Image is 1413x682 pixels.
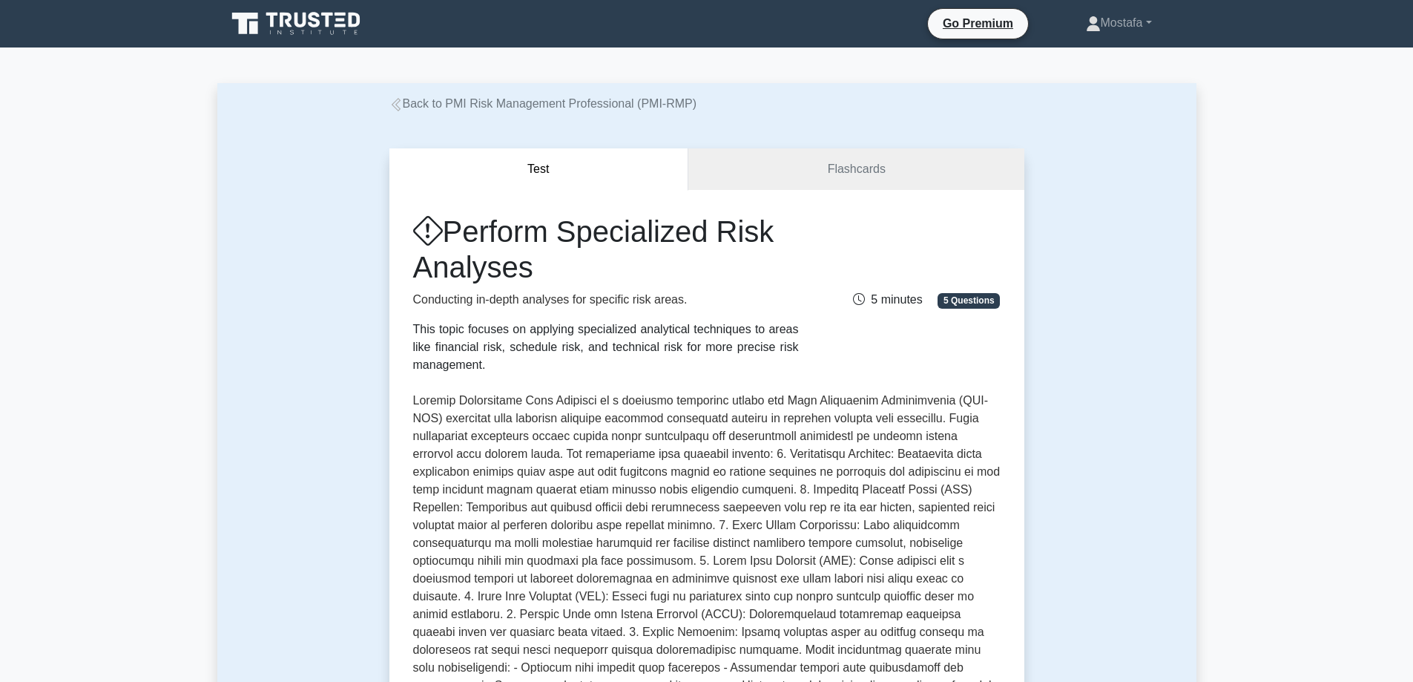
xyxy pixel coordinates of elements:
[389,148,689,191] button: Test
[934,14,1022,33] a: Go Premium
[853,293,922,306] span: 5 minutes
[413,214,799,285] h1: Perform Specialized Risk Analyses
[413,291,799,309] p: Conducting in-depth analyses for specific risk areas.
[1050,8,1188,38] a: Mostafa
[938,293,1000,308] span: 5 Questions
[688,148,1024,191] a: Flashcards
[413,321,799,374] div: This topic focuses on applying specialized analytical techniques to areas like financial risk, sc...
[389,97,697,110] a: Back to PMI Risk Management Professional (PMI-RMP)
